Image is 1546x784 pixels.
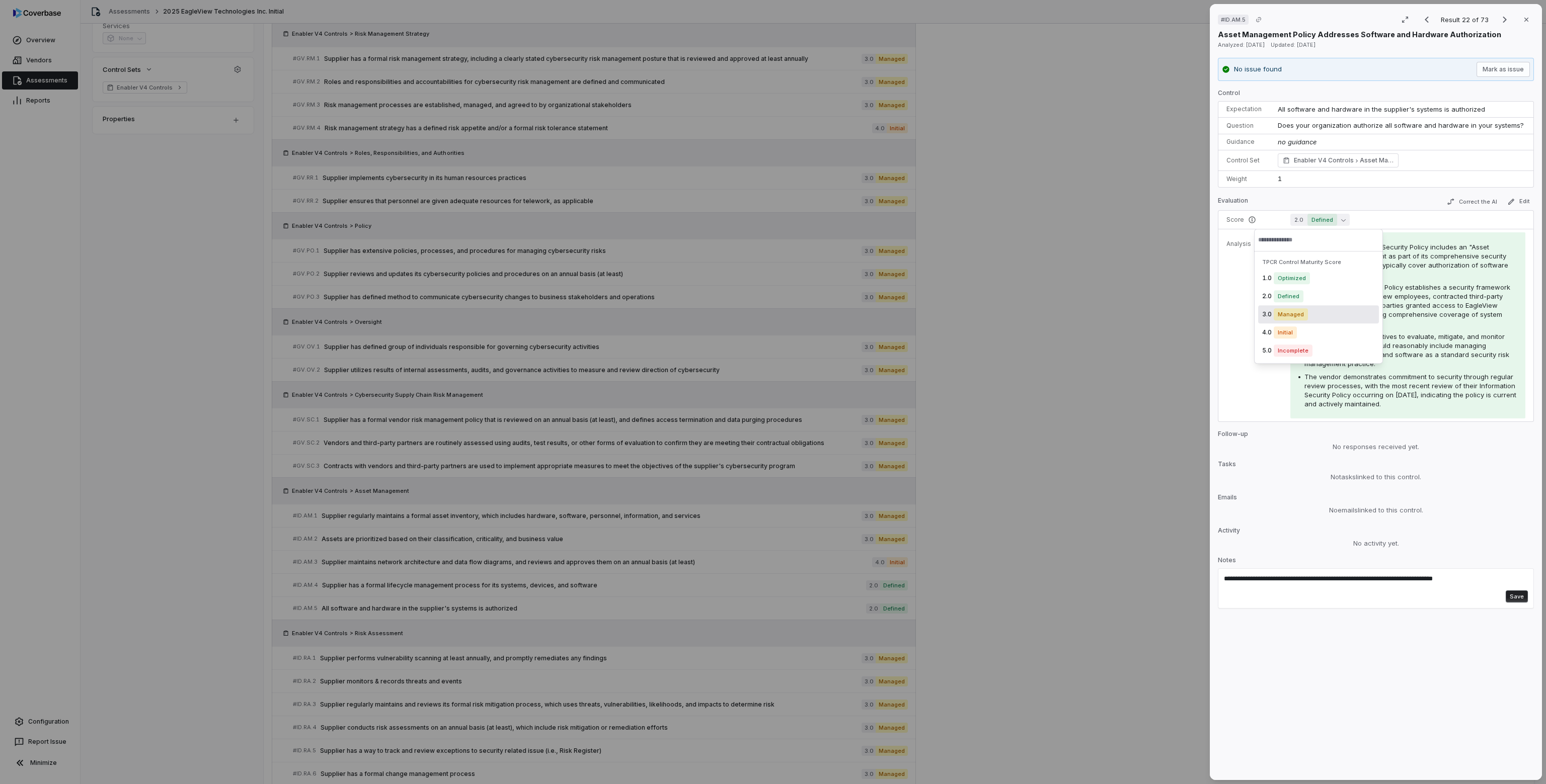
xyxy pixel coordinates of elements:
p: Result 22 of 73 [1441,14,1491,25]
p: Evaluation [1218,197,1248,209]
button: Save [1506,590,1528,602]
span: No emails linked to this control. [1329,505,1423,514]
div: 3.0 [1258,305,1379,323]
span: Managed [1274,308,1308,320]
div: 1.0 [1258,269,1379,287]
span: The Information Security Policy establishes a security framework that applies to all EagleView em... [1304,283,1510,327]
button: 2.0Defined [1290,214,1350,226]
span: Analyzed: [DATE] [1218,41,1265,48]
p: Guidance [1226,138,1262,146]
div: Suggestions [1254,251,1383,364]
span: Does your organization authorize all software and hardware in your systems? [1278,121,1524,129]
div: No activity yet. [1218,539,1534,549]
div: 5.0 [1258,341,1379,360]
span: Defined [1274,290,1303,302]
div: No responses received yet. [1218,442,1534,452]
p: Analysis [1226,240,1251,248]
span: Updated: [DATE] [1271,41,1316,48]
p: Tasks [1218,460,1534,472]
span: Incomplete [1274,344,1312,357]
p: Follow-up [1218,430,1534,442]
button: Edit [1503,196,1534,208]
span: no guidance [1278,138,1317,146]
span: The vendor demonstrates commitment to security through regular review processes, with the most re... [1304,373,1516,408]
p: No issue found [1234,64,1282,74]
span: Initial [1274,326,1297,338]
p: Emails [1218,493,1534,505]
button: Copy link [1250,11,1268,29]
span: Enabler V4 Controls Asset Management [1294,155,1394,165]
button: Next result [1495,14,1515,26]
span: 1 [1278,175,1282,183]
button: Correct the AI [1443,196,1501,208]
span: EagleView's Information Security Policy includes an "Asset Management" component as part of its c... [1304,243,1508,278]
div: 4.0 [1258,323,1379,341]
p: Control Set [1226,156,1262,164]
span: The policy outlines directives to evaluate, mitigate, and monitor security risks, which would rea... [1304,332,1509,368]
span: Defined [1307,214,1337,226]
p: Asset Management Policy Addresses Software and Hardware Authorization [1218,29,1501,40]
p: Notes [1218,556,1534,568]
span: No tasks linked to this control. [1331,472,1421,481]
p: Question [1226,122,1262,130]
p: Score [1226,216,1274,224]
span: All software and hardware in the supplier's systems is authorized [1278,105,1485,113]
span: # ID.AM.5 [1221,16,1246,24]
div: 2.0 [1258,287,1379,305]
button: Previous result [1417,14,1437,26]
p: Activity [1218,527,1534,539]
p: Control [1218,89,1534,101]
div: TPCR Control Maturity Score [1258,255,1379,269]
p: Expectation [1226,105,1262,113]
button: Mark as issue [1477,62,1530,77]
span: Optimized [1274,272,1310,284]
p: Weight [1226,175,1262,183]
